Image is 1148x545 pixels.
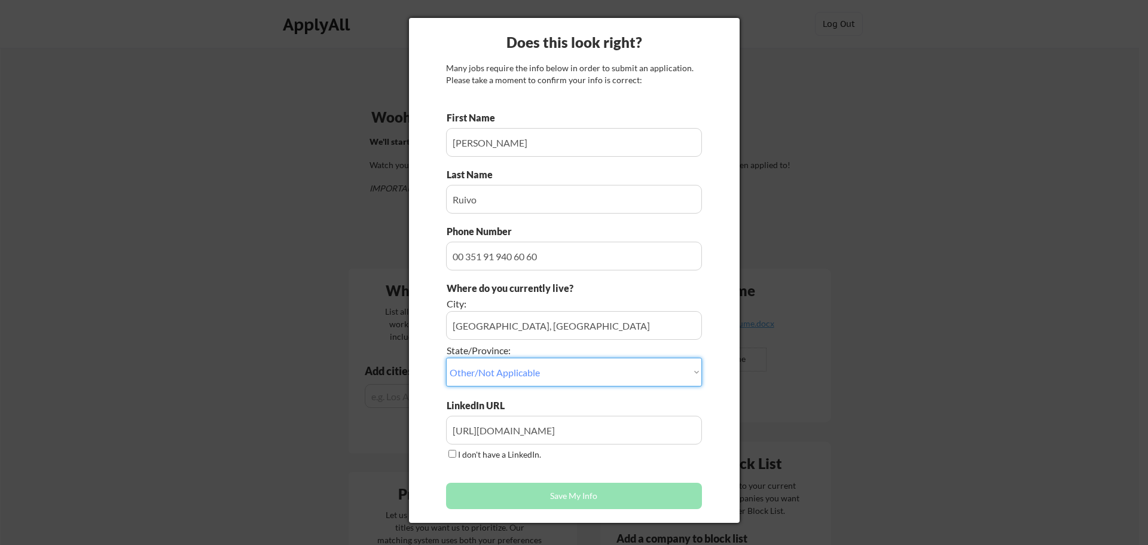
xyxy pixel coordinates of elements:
[446,62,702,86] div: Many jobs require the info below in order to submit an application. Please take a moment to confi...
[458,449,541,459] label: I don't have a LinkedIn.
[409,32,740,53] div: Does this look right?
[447,111,505,124] div: First Name
[447,225,518,238] div: Phone Number
[446,416,702,444] input: Type here...
[446,128,702,157] input: Type here...
[447,344,635,357] div: State/Province:
[446,242,702,270] input: Type here...
[447,168,505,181] div: Last Name
[447,282,635,295] div: Where do you currently live?
[447,399,536,412] div: LinkedIn URL
[446,185,702,214] input: Type here...
[447,297,635,310] div: City:
[446,483,702,509] button: Save My Info
[446,311,702,340] input: e.g. Los Angeles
